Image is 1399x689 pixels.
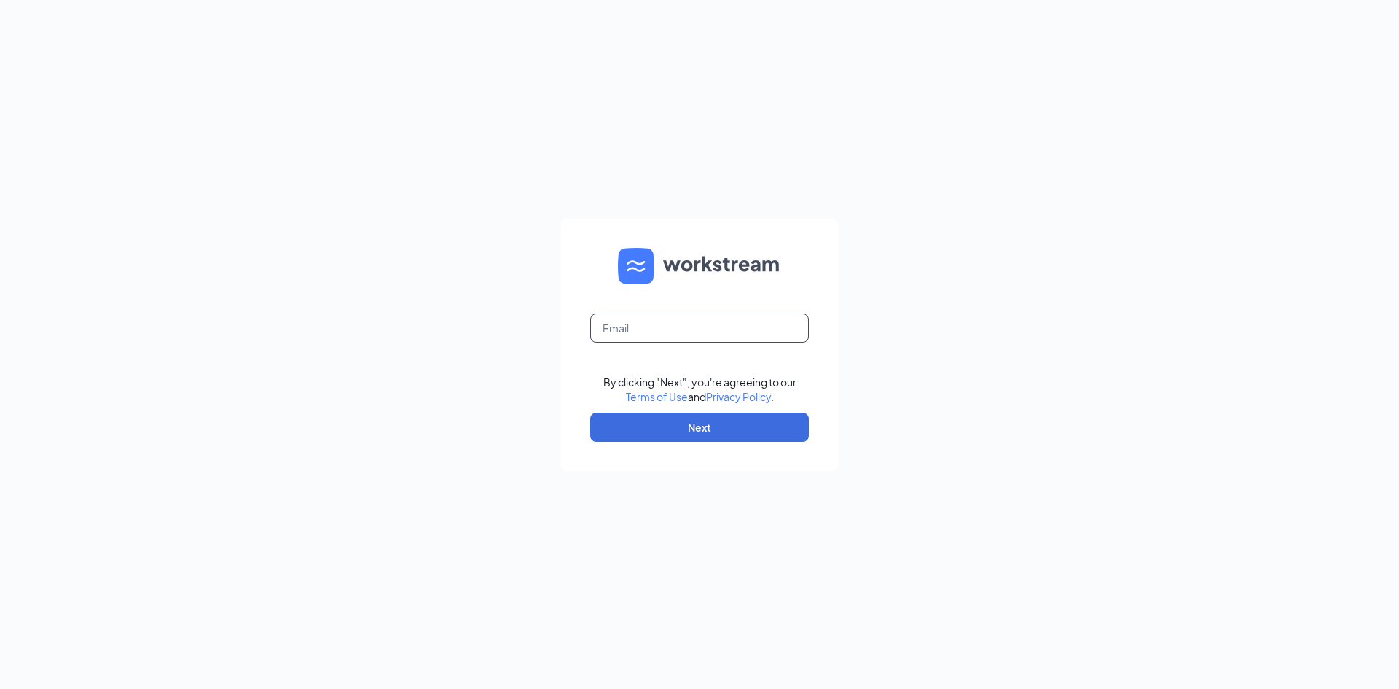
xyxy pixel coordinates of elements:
[590,314,809,343] input: Email
[590,413,809,442] button: Next
[618,248,781,284] img: WS logo and Workstream text
[706,390,771,403] a: Privacy Policy
[626,390,688,403] a: Terms of Use
[603,375,796,404] div: By clicking "Next", you're agreeing to our and .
